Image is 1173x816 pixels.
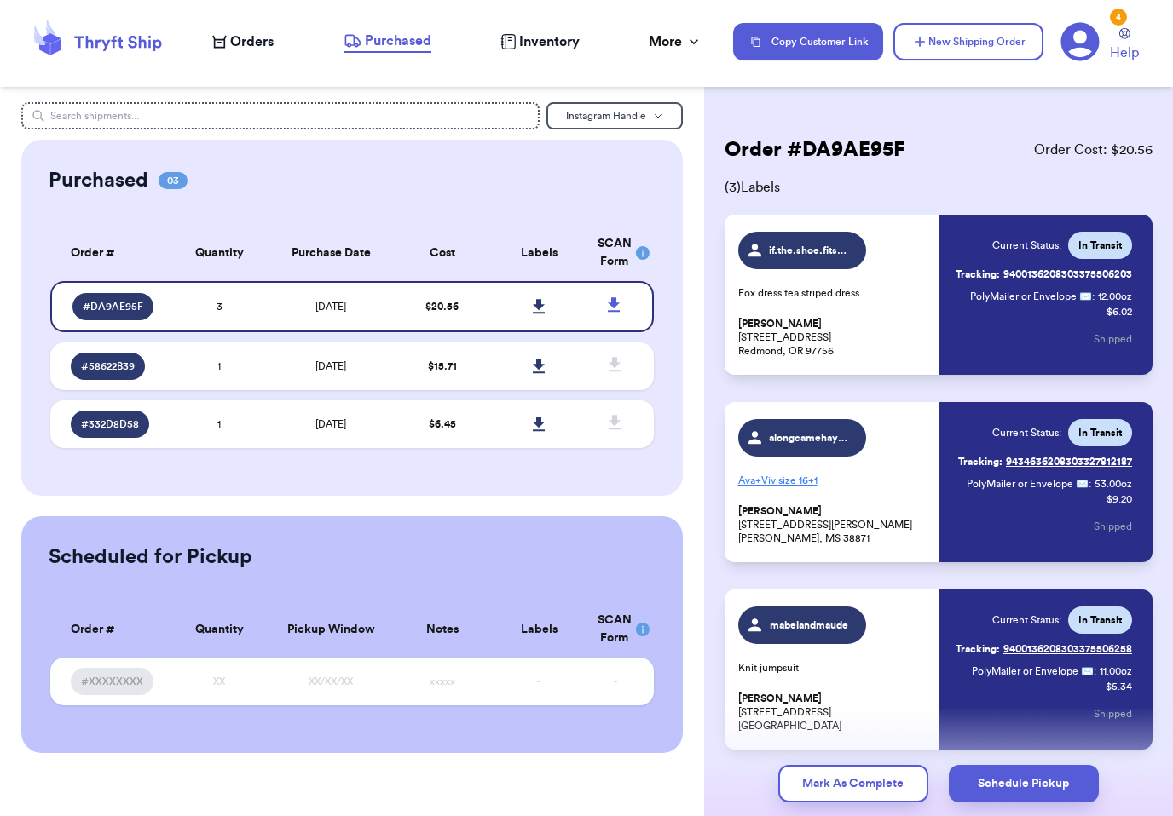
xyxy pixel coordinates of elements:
[309,676,353,687] span: XX/XX/XX
[315,302,346,312] span: [DATE]
[1095,477,1132,491] span: 53.00 oz
[808,475,818,486] span: + 1
[491,225,587,281] th: Labels
[429,419,456,429] span: $ 6.45
[1110,28,1139,63] a: Help
[598,235,633,271] div: SCAN Form
[344,31,431,53] a: Purchased
[738,467,928,494] p: Ava+Viv size 16
[1094,508,1132,545] button: Shipped
[956,267,1000,281] span: Tracking:
[725,177,1153,198] span: ( 3 ) Labels
[315,361,346,371] span: [DATE]
[1094,695,1132,733] button: Shipped
[50,225,171,281] th: Order #
[49,543,252,571] h2: Scheduled for Pickup
[972,666,1094,676] span: PolyMailer or Envelope ✉️
[956,642,1000,656] span: Tracking:
[394,225,490,281] th: Cost
[50,601,171,658] th: Order #
[217,361,221,371] span: 1
[546,102,683,129] button: Instagram Handle
[365,31,431,51] span: Purchased
[430,676,455,687] span: xxxxx
[212,32,274,52] a: Orders
[213,676,225,687] span: XX
[738,692,928,733] p: [STREET_ADDRESS] [GEOGRAPHIC_DATA]
[614,676,617,687] span: -
[769,618,850,632] span: mabelandmaude
[738,317,928,358] p: [STREET_ADDRESS] Redmond, OR 97756
[49,167,148,194] h2: Purchased
[649,32,702,52] div: More
[491,601,587,658] th: Labels
[992,426,1061,440] span: Current Status:
[958,448,1132,475] a: Tracking:9434636208303327812187
[83,300,143,313] span: # DA9AE95F
[1078,613,1122,627] span: In Transit
[519,32,580,52] span: Inventory
[21,102,540,129] input: Search shipments...
[1094,320,1132,358] button: Shipped
[956,635,1132,663] a: Tracking:9400136208303375506258
[1094,664,1096,678] span: :
[738,286,928,300] p: Fox dress tea striped dress
[1098,290,1132,303] span: 12.00 oz
[81,359,135,373] span: # 58622B39
[81,417,139,431] span: # 332D8D58
[159,172,188,189] span: 03
[733,23,883,60] button: Copy Customer Link
[230,32,274,52] span: Orders
[170,601,267,658] th: Quantity
[1092,290,1095,303] span: :
[428,361,457,371] span: $ 15.71
[1110,43,1139,63] span: Help
[1106,680,1132,693] p: $ 5.34
[394,601,490,658] th: Notes
[537,676,540,687] span: -
[992,613,1061,627] span: Current Status:
[967,479,1089,489] span: PolyMailer or Envelope ✉️
[315,419,346,429] span: [DATE]
[738,505,822,518] span: [PERSON_NAME]
[566,111,646,121] span: Instagram Handle
[1034,140,1153,160] span: Order Cost: $ 20.56
[170,225,267,281] th: Quantity
[268,601,395,658] th: Pickup Window
[956,261,1132,288] a: Tracking:9400136208303375506203
[1060,22,1100,61] a: 4
[1078,426,1122,440] span: In Transit
[268,225,395,281] th: Purchase Date
[738,661,928,675] p: Knit jumpsuit
[738,504,928,545] p: [STREET_ADDRESS][PERSON_NAME] [PERSON_NAME], MS 38871
[217,302,222,312] span: 3
[1110,9,1127,26] div: 4
[1107,305,1132,319] p: $ 6.02
[425,302,459,312] span: $ 20.56
[778,765,928,802] button: Mark As Complete
[598,612,633,647] div: SCAN Form
[1089,477,1091,491] span: :
[769,431,850,445] span: alongcamehayley
[217,419,221,429] span: 1
[1107,492,1132,506] p: $ 9.20
[738,692,822,705] span: [PERSON_NAME]
[992,238,1061,252] span: Current Status:
[500,32,580,52] a: Inventory
[81,675,143,688] span: #XXXXXXXX
[725,136,905,164] h2: Order # DA9AE95F
[893,23,1043,60] button: New Shipping Order
[1100,664,1132,678] span: 11.00 oz
[970,291,1092,302] span: PolyMailer or Envelope ✉️
[958,455,1003,468] span: Tracking:
[738,318,822,330] span: [PERSON_NAME]
[769,244,850,257] span: if.the.shoe.fits.thrift
[1078,238,1122,252] span: In Transit
[949,765,1099,802] button: Schedule Pickup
